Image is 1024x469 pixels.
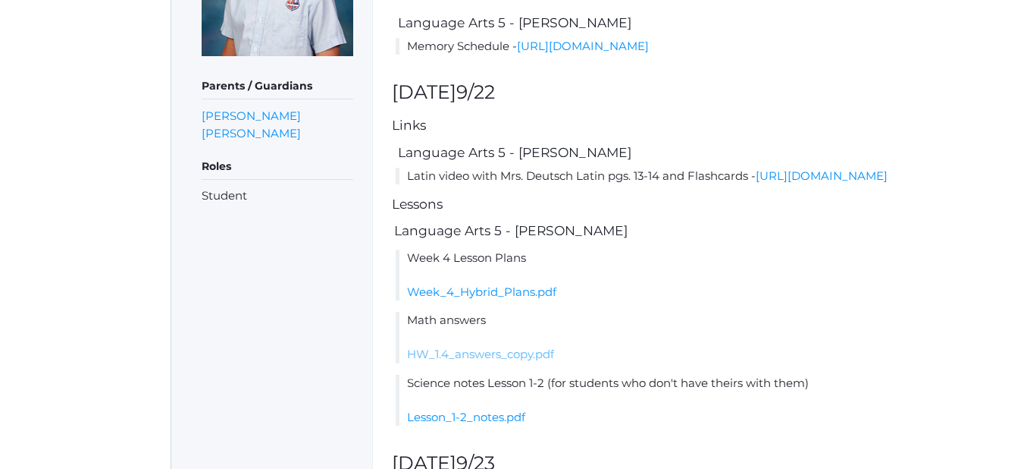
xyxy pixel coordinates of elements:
a: HW_1.4_answers_copy.pdf [407,347,554,361]
a: [URL][DOMAIN_NAME] [517,39,649,53]
a: Week_4_Hybrid_Plans.pdf [407,285,556,299]
a: [PERSON_NAME] [202,107,301,124]
a: Lesson_1-2_notes.pdf [407,410,525,424]
a: [PERSON_NAME] [202,124,301,142]
li: Student [202,187,353,205]
h5: Roles [202,154,353,180]
h5: Parents / Guardians [202,74,353,99]
a: [URL][DOMAIN_NAME] [756,168,888,183]
span: 9/22 [456,80,495,103]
